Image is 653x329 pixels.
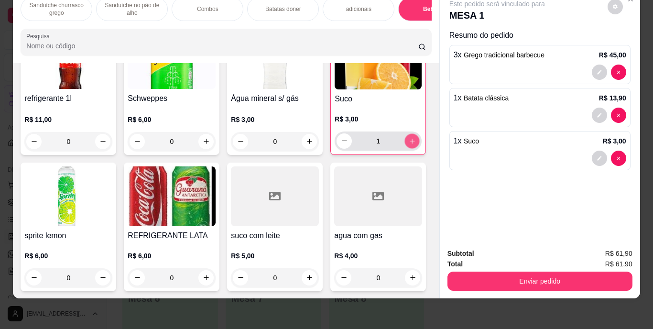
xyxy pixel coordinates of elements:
button: decrease-product-quantity [26,270,42,285]
button: increase-product-quantity [95,134,110,149]
h4: agua com gas [334,230,422,241]
p: Sanduíche no pão de alho [104,1,160,17]
span: Suco [464,137,479,145]
span: R$ 61,90 [605,248,632,259]
p: 1 x [454,135,479,147]
button: decrease-product-quantity [26,134,42,149]
p: R$ 45,00 [599,50,626,60]
label: Pesquisa [26,32,53,40]
button: increase-product-quantity [302,134,317,149]
button: decrease-product-quantity [337,133,352,149]
span: R$ 61,90 [605,259,632,269]
p: Resumo do pedido [449,30,631,41]
button: increase-product-quantity [405,133,420,148]
button: decrease-product-quantity [233,134,248,149]
button: decrease-product-quantity [336,270,351,285]
button: increase-product-quantity [198,270,214,285]
button: increase-product-quantity [405,270,420,285]
button: increase-product-quantity [302,270,317,285]
input: Pesquisa [26,41,418,51]
p: Combos [197,5,218,13]
button: increase-product-quantity [198,134,214,149]
p: R$ 6,00 [24,251,112,261]
p: 3 x [454,49,544,61]
p: R$ 5,00 [231,251,319,261]
button: Enviar pedido [447,272,632,291]
img: product-image [128,166,216,226]
button: decrease-product-quantity [130,270,145,285]
p: R$ 3,00 [231,115,319,124]
h4: Schweppes [128,93,216,104]
button: decrease-product-quantity [611,151,626,166]
p: 1 x [454,92,509,104]
button: decrease-product-quantity [611,108,626,123]
p: Sanduíche churrasco grego [29,1,84,17]
h4: REFRIGERANTE LATA [128,230,216,241]
p: MESA 1 [449,9,545,22]
img: product-image [24,166,112,226]
p: R$ 3,00 [603,136,626,146]
h4: sprite lemon [24,230,112,241]
h4: Água mineral s/ gás [231,93,319,104]
p: R$ 3,00 [335,114,422,124]
p: Batatas doner [265,5,301,13]
button: decrease-product-quantity [130,134,145,149]
p: R$ 4,00 [334,251,422,261]
p: R$ 13,90 [599,93,626,103]
button: decrease-product-quantity [592,151,607,166]
h4: suco com leite [231,230,319,241]
button: decrease-product-quantity [592,65,607,80]
p: R$ 11,00 [24,115,112,124]
p: R$ 6,00 [128,251,216,261]
p: Bebidas [423,5,446,13]
button: decrease-product-quantity [233,270,248,285]
strong: Subtotal [447,250,474,257]
button: increase-product-quantity [95,270,110,285]
h4: refrigerante 1l [24,93,112,104]
p: adicionais [346,5,371,13]
span: Grego tradicional barbecue [464,51,544,59]
span: Batata clássica [464,94,509,102]
strong: Total [447,260,463,268]
p: R$ 6,00 [128,115,216,124]
button: decrease-product-quantity [592,108,607,123]
h4: Suco [335,93,422,105]
button: decrease-product-quantity [611,65,626,80]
